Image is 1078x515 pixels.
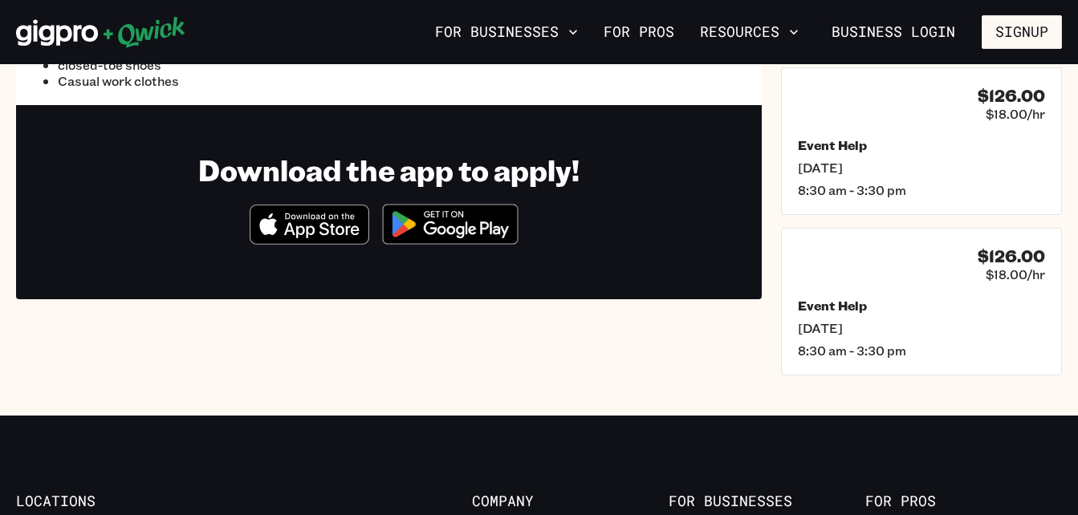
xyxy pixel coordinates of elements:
span: 8:30 am - 3:30 pm [798,182,1045,198]
span: For Pros [865,493,1062,510]
span: $18.00/hr [986,106,1045,122]
img: Get it on Google Play [372,194,528,254]
span: $18.00/hr [986,266,1045,282]
h4: $126.00 [978,86,1045,106]
li: closed-toe shoes [58,57,389,73]
button: For Businesses [429,18,584,46]
h5: Event Help [798,137,1045,153]
button: Signup [982,15,1062,49]
h1: Download the app to apply! [198,152,580,188]
span: For Businesses [669,493,865,510]
a: $126.00$18.00/hrEvent Help[DATE]8:30 am - 3:30 pm [781,228,1062,375]
a: Download on the App Store [250,231,370,248]
a: $126.00$18.00/hrEvent Help[DATE]8:30 am - 3:30 pm [781,67,1062,215]
span: [DATE] [798,320,1045,336]
h5: Event Help [798,298,1045,314]
span: 8:30 am - 3:30 pm [798,343,1045,359]
button: Resources [694,18,805,46]
span: Company [472,493,669,510]
a: For Pros [597,18,681,46]
span: [DATE] [798,160,1045,176]
span: Locations [16,493,213,510]
li: Casual work clothes [58,73,389,89]
a: Business Login [818,15,969,49]
h4: $126.00 [978,246,1045,266]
